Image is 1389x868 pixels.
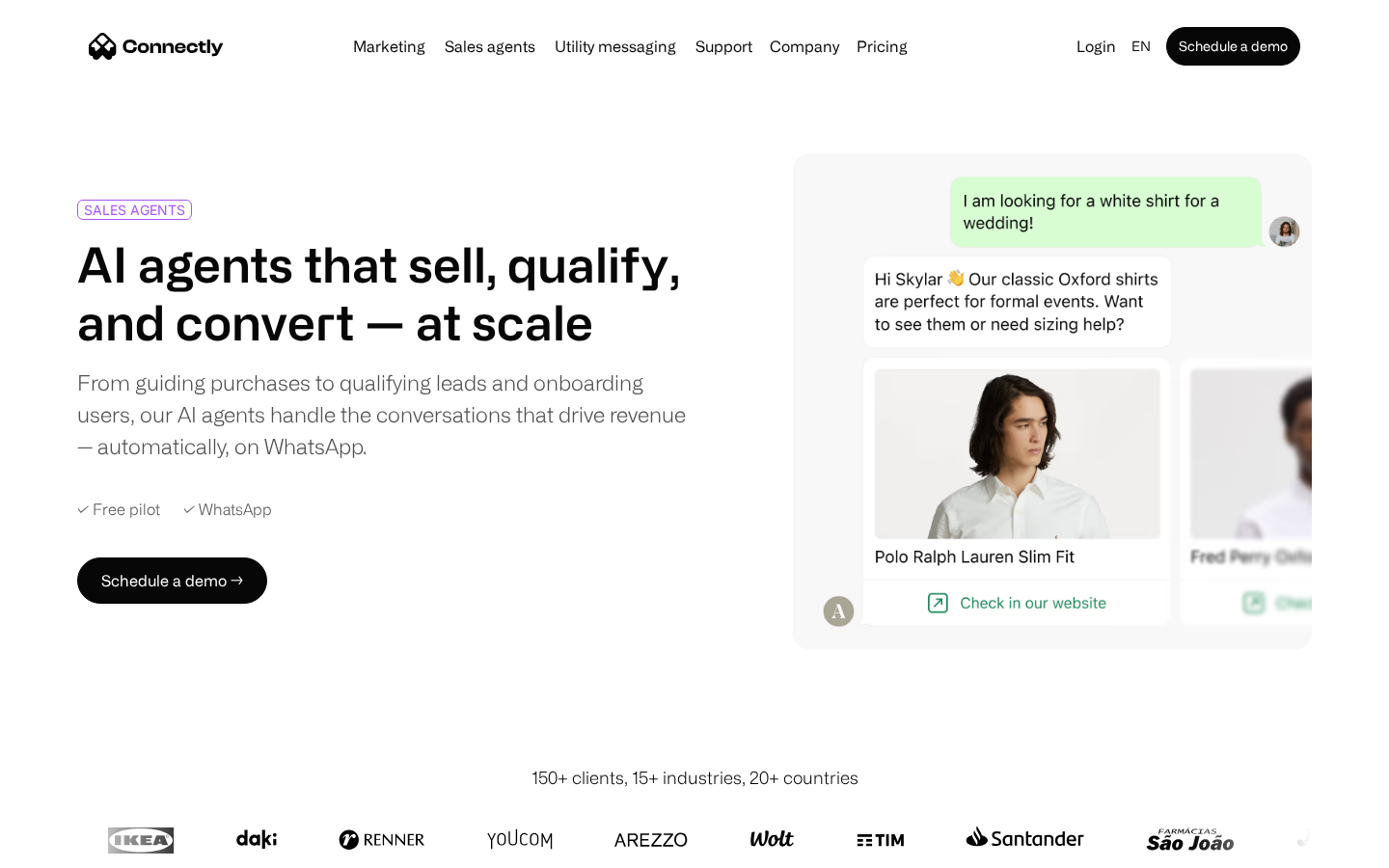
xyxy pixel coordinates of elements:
[531,765,858,791] div: 150+ clients, 15+ industries, 20+ countries
[688,39,760,54] a: Support
[1069,33,1124,60] a: Login
[19,832,116,861] aside: Language selected: English
[77,501,160,519] div: ✓ Free pilot
[849,39,915,54] a: Pricing
[183,501,272,519] div: ✓ WhatsApp
[77,366,687,462] div: From guiding purchases to qualifying leads and onboarding users, our AI agents handle the convers...
[39,834,116,861] ul: Language list
[437,39,543,54] a: Sales agents
[77,557,267,604] a: Schedule a demo →
[77,235,687,351] h1: AI agents that sell, qualify, and convert — at scale
[345,39,433,54] a: Marketing
[770,33,839,60] div: Company
[1166,27,1300,66] a: Schedule a demo
[84,203,185,217] div: SALES AGENTS
[547,39,684,54] a: Utility messaging
[1131,33,1151,60] div: en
